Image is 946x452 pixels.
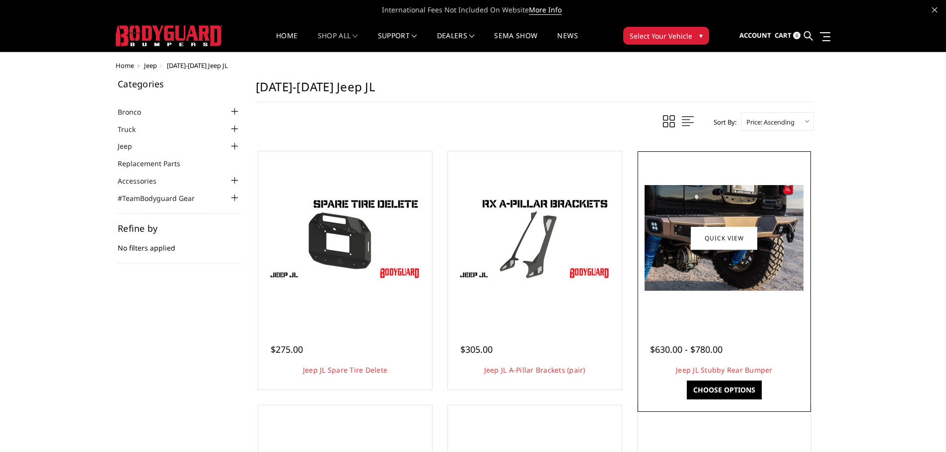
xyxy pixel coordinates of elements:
a: Quick view [691,226,757,250]
a: Jeep JL A-Pillar Brackets (pair) Jeep JL A-Pillar Brackets (pair) [450,154,619,323]
a: shop all [318,32,358,52]
a: Jeep JL Spare Tire Delete Jeep JL Spare Tire Delete [261,154,430,323]
a: Jeep JL Stubby Rear Bumper Jeep JL Stubby Rear Bumper [640,154,809,323]
a: Truck [118,124,148,134]
a: Jeep JL Stubby Rear Bumper [676,365,773,375]
label: Sort By: [708,115,736,129]
h5: Refine by [118,224,241,233]
a: More Info [529,5,562,15]
a: Account [739,22,771,49]
a: Bronco [118,107,153,117]
span: $630.00 - $780.00 [650,343,723,355]
span: Select Your Vehicle [630,31,692,41]
img: BODYGUARD BUMPERS [116,25,222,46]
span: [DATE]-[DATE] Jeep JL [167,61,228,70]
a: Jeep [144,61,157,70]
h1: [DATE]-[DATE] Jeep JL [256,79,814,102]
a: News [557,32,578,52]
a: Accessories [118,176,169,186]
a: Jeep [118,141,145,151]
a: Home [116,61,134,70]
span: 0 [793,32,800,39]
a: SEMA Show [494,32,537,52]
a: Jeep JL Spare Tire Delete [303,365,387,375]
span: $305.00 [460,343,493,355]
a: Replacement Parts [118,158,193,169]
a: #TeamBodyguard Gear [118,193,207,203]
span: Account [739,31,771,40]
iframe: Chat Widget [896,404,946,452]
a: Cart 0 [775,22,800,49]
a: Jeep JL A-Pillar Brackets (pair) [484,365,585,375]
a: Home [276,32,297,52]
h5: Categories [118,79,241,88]
span: ▾ [699,30,703,41]
a: Support [378,32,417,52]
div: No filters applied [118,224,241,263]
a: Dealers [437,32,475,52]
button: Select Your Vehicle [623,27,709,45]
span: Cart [775,31,792,40]
a: Choose Options [687,381,762,399]
span: $275.00 [271,343,303,355]
img: Jeep JL Stubby Rear Bumper [645,185,803,291]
